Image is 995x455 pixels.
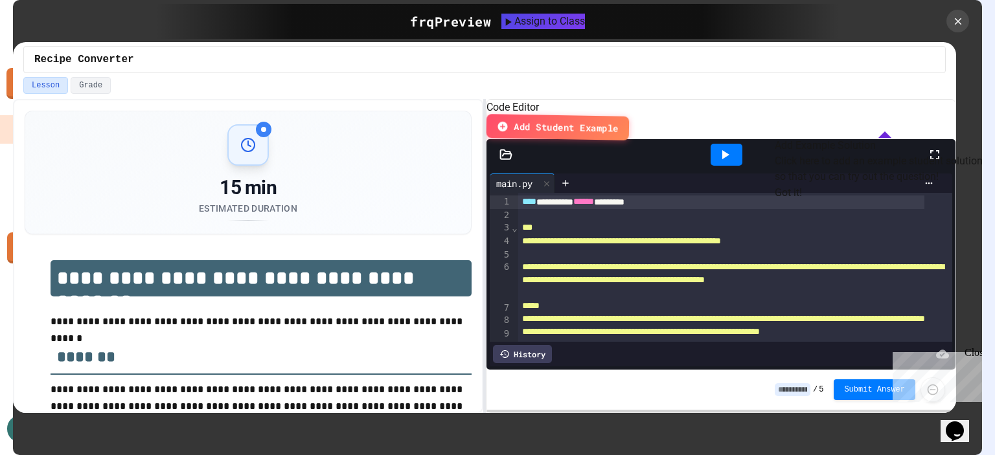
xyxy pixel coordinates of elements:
button: Grade [71,77,111,94]
div: 8 [490,314,511,327]
div: 2 [490,209,511,222]
button: Add Student Example [486,114,629,140]
iframe: chat widget [887,347,982,402]
div: 4 [490,235,511,249]
h6: Code Editor [486,100,955,115]
div: frq Preview [410,12,491,31]
div: Estimated Duration [199,202,297,215]
span: 5 [819,384,823,395]
div: 6 [490,261,511,301]
div: main.py [490,177,539,190]
h6: Add Example Solution [775,138,995,153]
div: 5 [490,249,511,261]
span: Submit Answer [844,384,905,395]
button: Got it! [775,185,802,201]
div: 15 min [199,176,297,199]
span: Recipe Converter [34,52,134,67]
div: 1 [490,195,511,209]
div: History [493,345,552,363]
iframe: chat widget [941,403,982,442]
div: 9 [490,327,511,355]
button: Submit Answer [834,379,915,400]
div: main.py [490,173,555,193]
button: Assign to Class [501,14,585,29]
div: 7 [490,302,511,315]
div: Chat with us now!Close [5,5,89,82]
span: Fold line [511,223,518,233]
p: Click here to add an example student solution so that you can try out the question! [775,153,995,184]
div: 3 [490,221,511,235]
button: Lesson [23,77,68,94]
span: Add Student Example [514,120,619,135]
span: / [813,384,818,395]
